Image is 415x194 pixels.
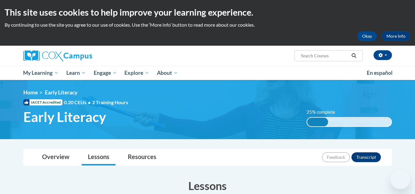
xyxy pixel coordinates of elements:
span: 2 Training Hours [92,99,128,105]
button: Okay [357,31,377,41]
a: My Learning [19,66,63,80]
a: Explore [120,66,153,80]
p: By continuing to use the site you agree to our use of cookies. Use the ‘More info’ button to read... [5,21,410,28]
span: Learn [66,69,86,77]
span: Engage [94,69,117,77]
a: About [153,66,182,80]
a: Overview [36,149,76,165]
a: Resources [122,149,162,165]
button: Account Settings [374,50,392,60]
div: 25% complete [307,118,328,126]
label: 25% complete [307,109,342,116]
span: 0.20 CEUs [64,99,92,106]
a: Cox Campus [23,50,140,61]
span: Early Literacy [23,109,106,125]
h2: This site uses cookies to help improve your learning experience. [5,6,410,18]
button: Transcript [351,152,381,162]
a: Home [23,89,38,96]
iframe: Button to launch messaging window [390,169,410,189]
h3: Lessons [23,178,392,193]
button: Search [349,52,358,59]
span: Early Literacy [45,89,77,96]
a: Learn [62,66,90,80]
span: IACET Accredited [23,99,62,105]
a: More Info [382,31,410,41]
span: My Learning [23,69,58,77]
a: Lessons [82,149,115,165]
button: Feedback [322,152,350,162]
input: Search Courses [300,52,349,59]
img: Cox Campus [23,50,92,61]
span: Explore [124,69,149,77]
span: En español [367,70,393,76]
a: Engage [90,66,121,80]
span: About [157,69,178,77]
div: Main menu [14,66,401,80]
a: En español [363,67,397,79]
span: • [88,99,91,105]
